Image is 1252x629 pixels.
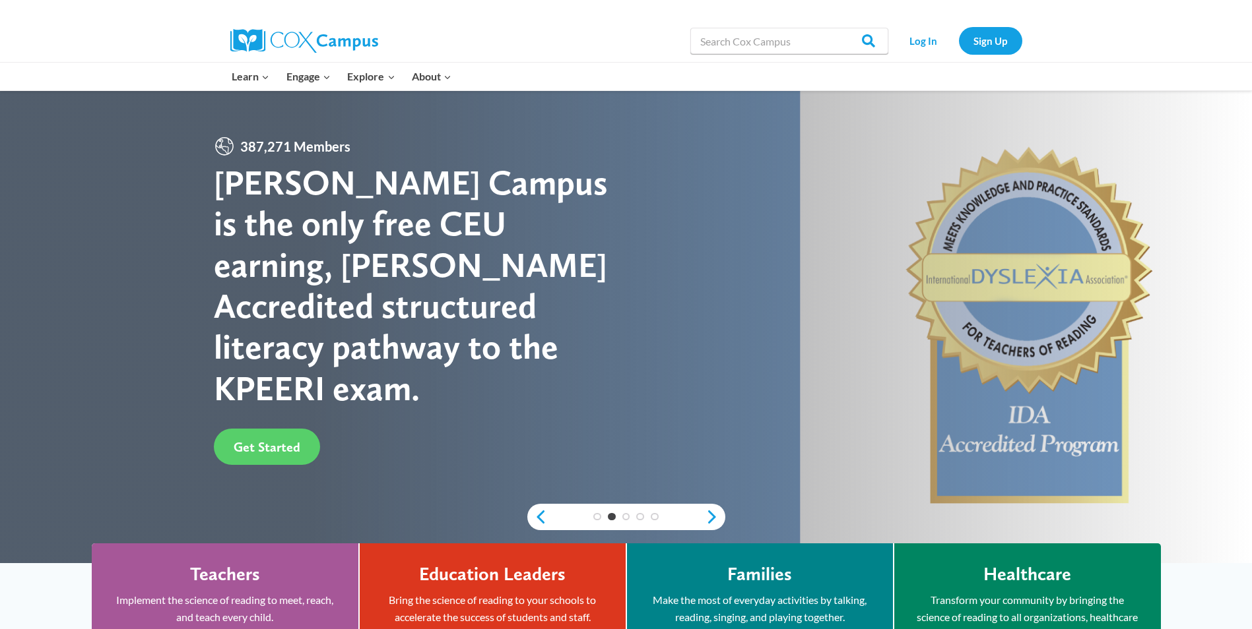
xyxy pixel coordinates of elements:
p: Make the most of everyday activities by talking, reading, singing, and playing together. [647,591,873,625]
nav: Primary Navigation [224,63,460,90]
p: Bring the science of reading to your schools to accelerate the success of students and staff. [379,591,606,625]
a: 5 [651,513,659,521]
a: Log In [895,27,952,54]
img: Cox Campus [230,29,378,53]
h4: Families [727,563,792,585]
a: Sign Up [959,27,1022,54]
a: Get Started [214,429,320,465]
h4: Healthcare [983,563,1071,585]
p: Implement the science of reading to meet, reach, and teach every child. [112,591,339,625]
a: 2 [608,513,616,521]
span: 387,271 Members [235,136,356,157]
span: Explore [347,68,395,85]
span: Engage [286,68,331,85]
span: Get Started [234,439,300,455]
div: content slider buttons [527,504,725,530]
span: About [412,68,451,85]
h4: Teachers [190,563,260,585]
h4: Education Leaders [419,563,566,585]
a: 3 [622,513,630,521]
a: 1 [593,513,601,521]
div: [PERSON_NAME] Campus is the only free CEU earning, [PERSON_NAME] Accredited structured literacy p... [214,162,626,409]
a: next [706,509,725,525]
span: Learn [232,68,269,85]
nav: Secondary Navigation [895,27,1022,54]
input: Search Cox Campus [690,28,888,54]
a: 4 [636,513,644,521]
a: previous [527,509,547,525]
